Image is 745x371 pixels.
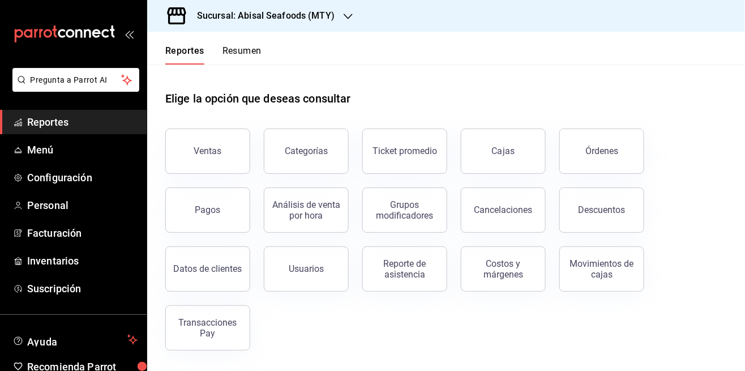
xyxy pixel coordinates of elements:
[362,187,447,233] button: Grupos modificadores
[492,144,515,158] div: Cajas
[27,333,123,347] span: Ayuda
[579,204,626,215] div: Descuentos
[8,82,139,94] a: Pregunta a Parrot AI
[27,225,138,241] span: Facturación
[194,146,222,156] div: Ventas
[362,246,447,292] button: Reporte de asistencia
[559,129,644,174] button: Órdenes
[222,45,262,65] button: Resumen
[165,187,250,233] button: Pagos
[468,258,538,280] div: Costos y márgenes
[264,187,349,233] button: Análisis de venta por hora
[27,281,138,296] span: Suscripción
[370,258,440,280] div: Reporte de asistencia
[188,9,335,23] h3: Sucursal: Abisal Seafoods (MTY)
[461,187,546,233] button: Cancelaciones
[173,317,243,339] div: Transacciones Pay
[125,29,134,39] button: open_drawer_menu
[27,142,138,157] span: Menú
[27,198,138,213] span: Personal
[289,263,324,274] div: Usuarios
[285,146,328,156] div: Categorías
[165,305,250,351] button: Transacciones Pay
[31,74,122,86] span: Pregunta a Parrot AI
[264,246,349,292] button: Usuarios
[264,129,349,174] button: Categorías
[461,246,546,292] button: Costos y márgenes
[27,170,138,185] span: Configuración
[195,204,221,215] div: Pagos
[362,129,447,174] button: Ticket promedio
[27,114,138,130] span: Reportes
[559,246,644,292] button: Movimientos de cajas
[567,258,637,280] div: Movimientos de cajas
[12,68,139,92] button: Pregunta a Parrot AI
[165,129,250,174] button: Ventas
[27,253,138,268] span: Inventarios
[585,146,618,156] div: Órdenes
[271,199,341,221] div: Análisis de venta por hora
[165,45,204,65] button: Reportes
[165,45,262,65] div: navigation tabs
[174,263,242,274] div: Datos de clientes
[370,199,440,221] div: Grupos modificadores
[474,204,533,215] div: Cancelaciones
[373,146,437,156] div: Ticket promedio
[165,246,250,292] button: Datos de clientes
[461,129,546,174] a: Cajas
[559,187,644,233] button: Descuentos
[165,90,351,107] h1: Elige la opción que deseas consultar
